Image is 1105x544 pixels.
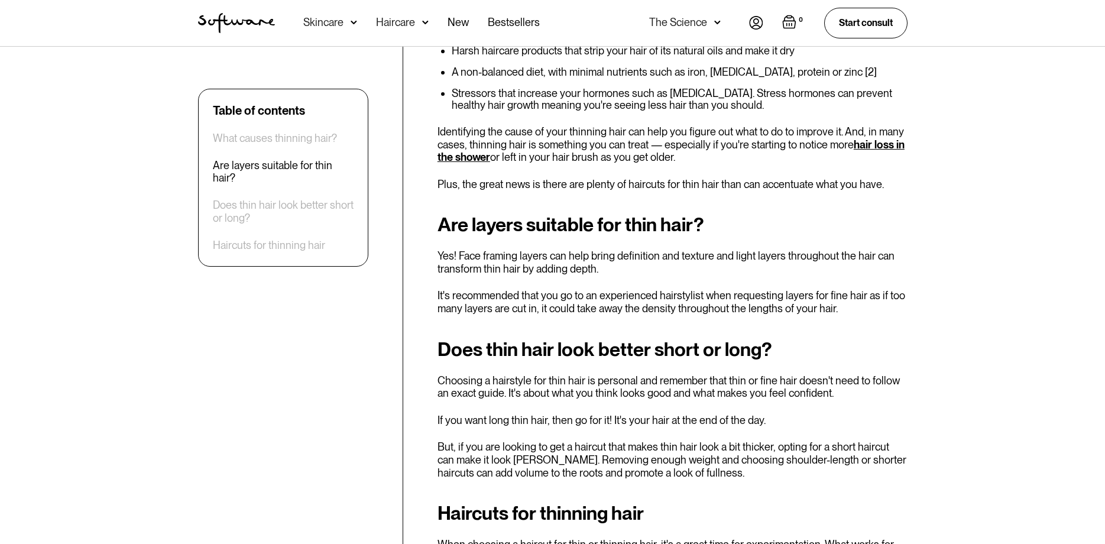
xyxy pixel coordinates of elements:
[438,178,908,191] p: Plus, the great news is there are plenty of haircuts for thin hair than can accentuate what you h...
[438,214,908,235] h2: Are layers suitable for thin hair?
[438,250,908,275] p: Yes! Face framing layers can help bring definition and texture and light layers throughout the ha...
[649,17,707,28] div: The Science
[376,17,415,28] div: Haircare
[198,13,275,33] img: Software Logo
[452,88,908,111] li: Stressors that increase your hormones such as [MEDICAL_DATA]. Stress hormones can prevent healthy...
[452,45,908,57] li: Harsh haircare products that strip your hair of its natural oils and make it dry
[796,15,805,25] div: 0
[438,414,908,427] p: If you want long thin hair, then go for it! It's your hair at the end of the day.
[213,132,337,145] a: What causes thinning hair?
[782,15,805,31] a: Open empty cart
[438,339,908,360] h2: Does thin hair look better short or long?
[438,125,908,164] p: Identifying the cause of your thinning hair can help you figure out what to do to improve it. And...
[198,13,275,33] a: home
[213,239,325,252] a: Haircuts for thinning hair
[422,17,429,28] img: arrow down
[714,17,721,28] img: arrow down
[452,66,908,78] li: A non-balanced diet, with minimal nutrients such as iron, [MEDICAL_DATA], protein or zinc [2]
[213,199,354,225] a: Does thin hair look better short or long?
[303,17,344,28] div: Skincare
[213,103,305,118] div: Table of contents
[213,159,354,184] a: Are layers suitable for thin hair?
[438,138,905,164] a: hair loss in the shower
[438,441,908,479] p: But, if you are looking to get a haircut that makes thin hair look a bit thicker, opting for a sh...
[438,374,908,400] p: Choosing a hairstyle for thin hair is personal and remember that thin or fine hair doesn't need t...
[351,17,357,28] img: arrow down
[438,289,908,315] p: It's recommended that you go to an experienced hairstylist when requesting layers for fine hair a...
[438,503,908,524] h2: Haircuts for thinning hair
[824,8,908,38] a: Start consult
